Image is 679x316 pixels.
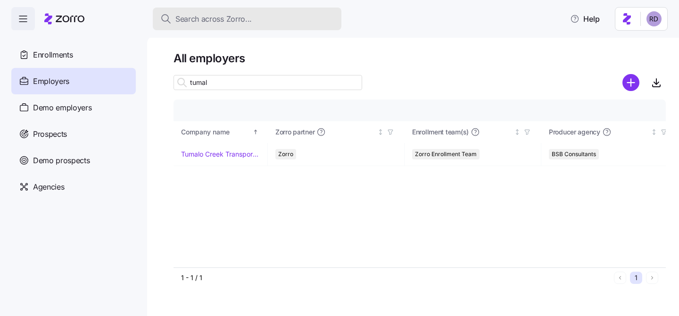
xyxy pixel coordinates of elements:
[646,272,658,284] button: Next page
[174,51,666,66] h1: All employers
[33,75,69,87] span: Employers
[405,121,541,143] th: Enrollment team(s)Not sorted
[181,273,610,283] div: 1 - 1 / 1
[252,129,259,135] div: Sorted ascending
[11,94,136,121] a: Demo employers
[174,121,268,143] th: Company nameSorted ascending
[552,149,596,159] span: BSB Consultants
[514,129,521,135] div: Not sorted
[33,155,90,166] span: Demo prospects
[175,13,252,25] span: Search across Zorro...
[275,127,315,137] span: Zorro partner
[415,149,477,159] span: Zorro Enrollment Team
[11,42,136,68] a: Enrollments
[651,129,657,135] div: Not sorted
[412,127,469,137] span: Enrollment team(s)
[549,127,600,137] span: Producer agency
[11,121,136,147] a: Prospects
[33,49,73,61] span: Enrollments
[570,13,600,25] span: Help
[11,174,136,200] a: Agencies
[268,121,405,143] th: Zorro partnerNot sorted
[563,9,607,28] button: Help
[181,127,251,137] div: Company name
[33,181,64,193] span: Agencies
[33,128,67,140] span: Prospects
[622,74,639,91] svg: add icon
[630,272,642,284] button: 1
[646,11,662,26] img: 6d862e07fa9c5eedf81a4422c42283ac
[278,149,293,159] span: Zorro
[153,8,341,30] button: Search across Zorro...
[11,68,136,94] a: Employers
[11,147,136,174] a: Demo prospects
[174,75,362,90] input: Search employer
[541,121,678,143] th: Producer agencyNot sorted
[377,129,384,135] div: Not sorted
[181,150,260,159] a: Tumalo Creek Transportation
[33,102,92,114] span: Demo employers
[614,272,626,284] button: Previous page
